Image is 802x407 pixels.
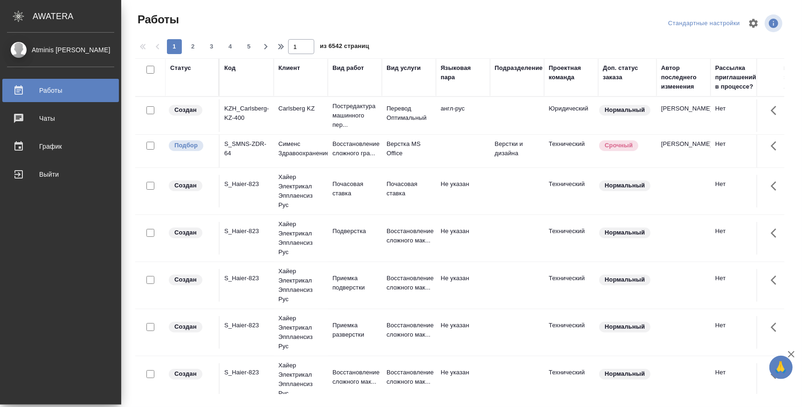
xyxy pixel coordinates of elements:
div: Заказ еще не согласован с клиентом, искать исполнителей рано [168,227,214,239]
td: Не указан [436,175,490,207]
td: Технический [544,222,598,255]
p: Создан [174,322,197,331]
td: Юридический [544,99,598,132]
div: AWATERA [33,7,121,26]
div: Вид работ [332,63,364,73]
p: Хайер Электрикал Эпплаенсиз Рус [278,361,323,398]
button: Здесь прячутся важные кнопки [765,99,788,122]
div: Atminis [PERSON_NAME] [7,45,114,55]
div: S_Haier-823 [224,274,269,283]
p: Хайер Электрикал Эпплаенсиз Рус [278,172,323,210]
td: Технический [544,316,598,349]
p: Почасовая ставка [332,179,377,198]
td: Верстки и дизайна [490,135,544,167]
p: Создан [174,181,197,190]
div: Заказ еще не согласован с клиентом, искать исполнителей рано [168,368,214,380]
td: Нет [711,175,765,207]
span: 🙏 [773,358,789,377]
td: Нет [711,222,765,255]
p: Восстановление сложного мак... [387,274,431,292]
div: Языковая пара [441,63,485,82]
p: Нормальный [605,275,645,284]
div: Можно подбирать исполнителей [168,139,214,152]
p: Хайер Электрикал Эпплаенсиз Рус [278,314,323,351]
p: Нормальный [605,181,645,190]
button: Здесь прячутся важные кнопки [765,363,788,386]
td: Не указан [436,363,490,396]
a: Выйти [2,163,119,186]
p: Нормальный [605,369,645,379]
a: Чаты [2,107,119,130]
p: Восстановление сложного мак... [332,368,377,386]
td: Не указан [436,222,490,255]
td: Технический [544,135,598,167]
div: S_Haier-823 [224,227,269,236]
div: KZH_Carlsberg-KZ-400 [224,104,269,123]
td: Технический [544,269,598,302]
p: Carlsberg KZ [278,104,323,113]
button: Здесь прячутся важные кнопки [765,222,788,244]
td: [PERSON_NAME] [657,99,711,132]
p: Подбор [174,141,198,150]
p: Нормальный [605,105,645,115]
div: S_Haier-823 [224,179,269,189]
p: Нормальный [605,228,645,237]
div: Заказ еще не согласован с клиентом, искать исполнителей рано [168,321,214,333]
a: Работы [2,79,119,102]
p: Подверстка [332,227,377,236]
td: Нет [711,316,765,349]
div: S_Haier-823 [224,368,269,377]
p: Перевод Оптимальный [387,104,431,123]
div: График [7,139,114,153]
a: График [2,135,119,158]
button: 4 [223,39,238,54]
div: Автор последнего изменения [661,63,706,91]
span: Посмотреть информацию [765,14,784,32]
p: Приемка разверстки [332,321,377,339]
p: Постредактура машинного пер... [332,102,377,130]
p: Восстановление сложного мак... [387,227,431,245]
p: Создан [174,228,197,237]
span: из 6542 страниц [320,41,369,54]
p: Срочный [605,141,633,150]
button: Здесь прячутся важные кнопки [765,135,788,157]
td: англ-рус [436,99,490,132]
p: Почасовая ставка [387,179,431,198]
div: Работы [7,83,114,97]
div: Проектная команда [549,63,594,82]
div: Вид услуги [387,63,421,73]
span: Работы [135,12,179,27]
span: 3 [204,42,219,51]
span: Настроить таблицу [742,12,765,34]
td: [PERSON_NAME] [657,135,711,167]
td: Нет [711,99,765,132]
div: Клиент [278,63,300,73]
button: 5 [242,39,256,54]
div: Рассылка приглашений в процессе? [715,63,760,91]
span: 5 [242,42,256,51]
div: Чаты [7,111,114,125]
div: Код [224,63,235,73]
div: Заказ еще не согласован с клиентом, искать исполнителей рано [168,179,214,192]
button: 🙏 [769,356,793,379]
td: Не указан [436,316,490,349]
p: Восстановление сложного гра... [332,139,377,158]
button: 2 [186,39,200,54]
div: Подразделение [495,63,543,73]
td: Не указан [436,269,490,302]
p: Хайер Электрикал Эпплаенсиз Рус [278,220,323,257]
button: 3 [204,39,219,54]
p: Приемка подверстки [332,274,377,292]
button: Здесь прячутся важные кнопки [765,269,788,291]
p: Создан [174,369,197,379]
span: 4 [223,42,238,51]
div: S_SMNS-ZDR-64 [224,139,269,158]
div: S_Haier-823 [224,321,269,330]
button: Здесь прячутся важные кнопки [765,316,788,338]
td: Нет [711,363,765,396]
button: Здесь прячутся важные кнопки [765,175,788,197]
div: Статус [170,63,191,73]
div: Заказ еще не согласован с клиентом, искать исполнителей рано [168,104,214,117]
td: Нет [711,269,765,302]
td: Нет [711,135,765,167]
